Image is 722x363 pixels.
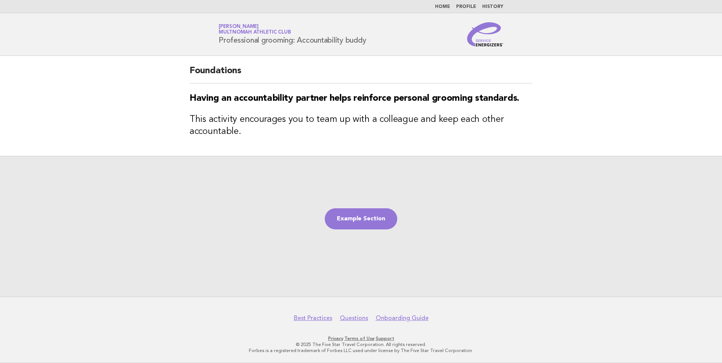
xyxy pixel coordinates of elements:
[130,341,592,348] p: © 2025 The Five Star Travel Corporation. All rights reserved.
[130,348,592,354] p: Forbes is a registered trademark of Forbes LLC used under license by The Five Star Travel Corpora...
[219,24,291,35] a: [PERSON_NAME]Multnomah Athletic Club
[328,336,343,341] a: Privacy
[376,314,429,322] a: Onboarding Guide
[344,336,375,341] a: Terms of Use
[190,94,519,103] strong: Having an accountability partner helps reinforce personal grooming standards.
[219,25,366,44] h1: Professional grooming: Accountability buddy
[325,208,397,229] a: Example Section
[294,314,332,322] a: Best Practices
[376,336,394,341] a: Support
[340,314,368,322] a: Questions
[467,22,503,46] img: Service Energizers
[219,30,291,35] span: Multnomah Athletic Club
[482,5,503,9] a: History
[190,65,532,83] h2: Foundations
[130,335,592,341] p: · ·
[190,114,532,138] h3: This activity encourages you to team up with a colleague and keep each other accountable.
[435,5,450,9] a: Home
[456,5,476,9] a: Profile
